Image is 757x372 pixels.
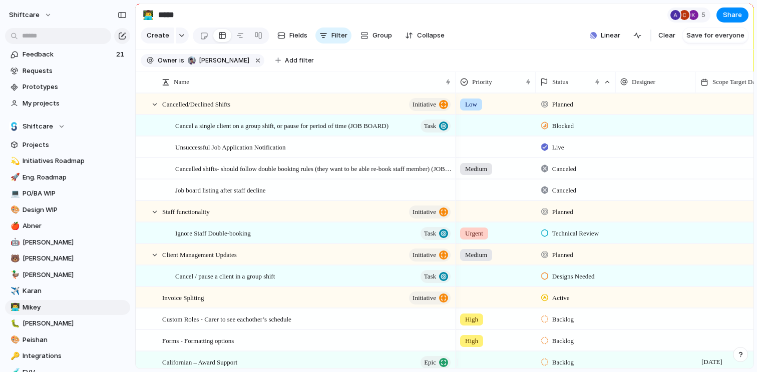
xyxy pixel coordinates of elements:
span: Priority [472,77,492,87]
button: 🎨 [9,205,19,215]
a: 🎨Design WIP [5,202,130,217]
span: Planned [552,207,573,217]
span: Blocked [552,121,574,131]
span: Designs Needed [552,271,595,281]
button: Task [421,119,451,132]
span: Task [424,119,436,133]
button: Share [716,7,748,22]
span: Low [465,99,477,109]
button: is [177,55,186,66]
a: My projects [5,96,130,111]
div: 🎨 [11,334,18,345]
span: Canceled [552,164,576,174]
span: Californian – Award Support [162,356,237,367]
div: 💫 [11,155,18,167]
span: Cancel / pause a client in a group shift [175,270,275,281]
span: Job board listing after staff decline [175,184,266,195]
button: initiative [409,248,451,261]
span: Staff functionality [162,205,210,217]
div: 🤖[PERSON_NAME] [5,235,130,250]
button: shiftcare [5,7,57,23]
span: Clear [658,30,675,40]
button: 👨‍💻 [9,302,19,312]
button: Create [141,27,174,43]
div: 💻PO/BA WIP [5,186,130,201]
span: Projects [23,140,127,150]
button: 🦆 [9,270,19,280]
div: ✈️ [11,285,18,297]
span: Abner [23,221,127,231]
span: Canceled [552,185,576,195]
button: Group [355,27,397,43]
span: Medium [465,250,487,260]
span: Epic [424,355,436,369]
button: 🚀 [9,172,19,182]
span: [PERSON_NAME] [199,56,249,65]
span: High [465,314,478,324]
button: [PERSON_NAME] [185,55,251,66]
button: Task [421,270,451,283]
span: Medium [465,164,487,174]
a: ✈️Karan [5,283,130,298]
span: Filter [331,30,347,40]
button: 💫 [9,156,19,166]
a: 👨‍💻Mikey [5,300,130,315]
button: Epic [421,356,451,369]
a: 🐛[PERSON_NAME] [5,316,130,331]
span: Backlog [552,336,574,346]
span: Designer [632,77,655,87]
div: 👨‍💻 [143,8,154,21]
div: 🐛 [11,318,18,329]
button: 🎨 [9,335,19,345]
span: Technical Review [552,228,599,238]
button: 👨‍💻 [140,7,156,23]
div: 🍎Abner [5,218,130,233]
span: Create [147,30,169,40]
span: [PERSON_NAME] [23,270,127,280]
button: 🐻 [9,253,19,263]
span: Prototypes [23,82,127,92]
a: 🐻[PERSON_NAME] [5,251,130,266]
span: Requests [23,66,127,76]
span: Eng. Roadmap [23,172,127,182]
span: Client Management Updates [162,248,237,260]
a: 💫Initiatives Roadmap [5,153,130,168]
a: Projects [5,137,130,152]
div: 🔑 [11,350,18,362]
span: Integrations [23,351,127,361]
span: Backlog [552,314,574,324]
span: Design WIP [23,205,127,215]
button: initiative [409,205,451,218]
span: Backlog [552,357,574,367]
span: 5 [701,10,708,20]
a: 🦆[PERSON_NAME] [5,267,130,282]
span: Urgent [465,228,483,238]
span: initiative [413,291,436,305]
span: initiative [413,97,436,111]
span: Add filter [285,56,314,65]
span: Cancelled shifts- should follow double booking rules (they want to be able re-book staff member) ... [175,162,452,174]
div: 🍎 [11,220,18,232]
span: Task [424,269,436,283]
span: Live [552,142,564,152]
a: Prototypes [5,79,130,94]
span: Linear [601,30,620,40]
span: Feedback [23,49,113,59]
span: is [179,56,184,65]
button: initiative [409,98,451,111]
span: 21 [116,49,126,59]
span: PO/BA WIP [23,188,127,198]
a: 🎨Peishan [5,332,130,347]
button: Clear [654,27,679,43]
div: 🎨 [11,204,18,215]
span: Group [372,30,392,40]
div: 💻 [11,188,18,199]
a: 🚀Eng. Roadmap [5,170,130,185]
span: Custom Roles - Carer to see eachother’s schedule [162,313,291,324]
